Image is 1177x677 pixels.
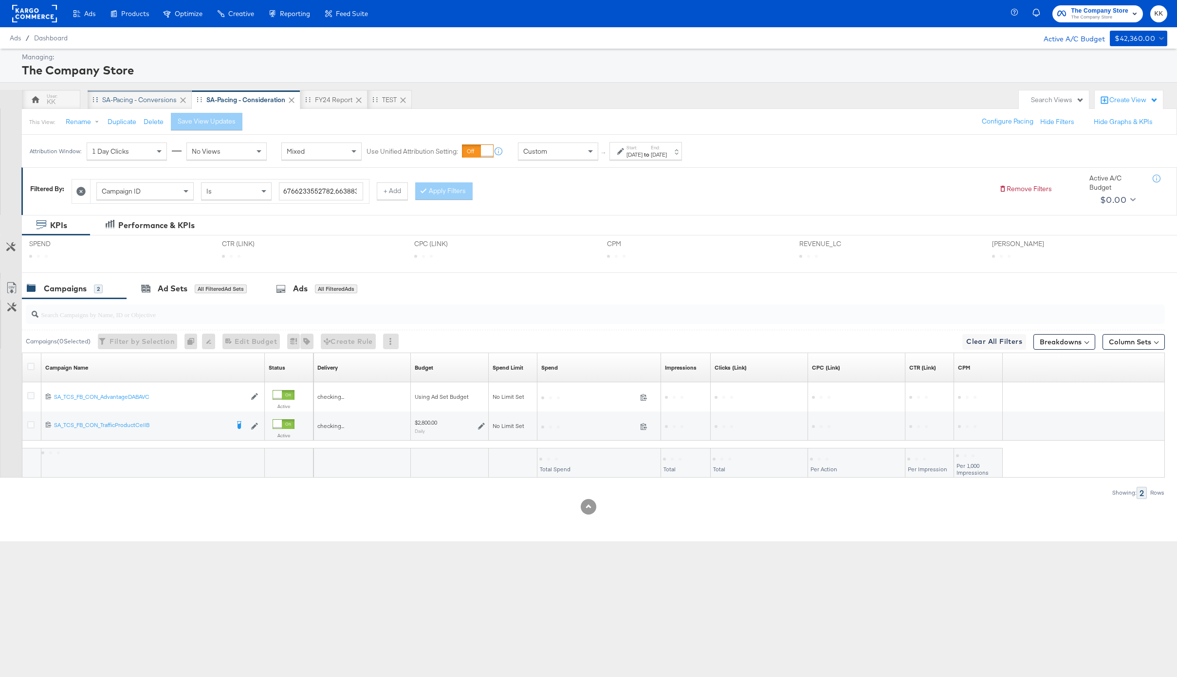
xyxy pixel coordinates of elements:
div: Ads [293,283,308,294]
div: Ad Sets [158,283,187,294]
label: Active [273,432,294,439]
div: Attribution Window: [29,148,82,155]
div: Spend [541,364,558,372]
a: Your campaign name. [45,364,88,372]
a: The maximum amount you're willing to spend on your ads, on average each day or over the lifetime ... [415,364,433,372]
div: Campaigns [44,283,87,294]
button: Breakdowns [1033,334,1095,350]
button: KK [1150,5,1167,22]
div: KK [47,97,55,107]
div: 2 [1137,487,1147,499]
label: End: [651,144,667,151]
div: 2 [94,285,103,293]
span: Per Impression [908,465,947,473]
div: CPC (Link) [812,364,840,372]
div: Active A/C Budget [1033,31,1105,45]
label: Active [273,403,294,410]
button: Hide Filters [1040,117,1074,126]
button: Column Sets [1103,334,1165,350]
div: $2,800.00 [415,419,437,427]
div: Status [269,364,285,372]
span: Total [713,465,725,473]
input: Enter a search term [279,182,363,200]
span: / [21,34,34,42]
span: Creative [228,10,254,18]
span: Ads [10,34,21,42]
span: Per 1,000 Impressions [956,462,989,476]
span: The Company Store [1071,6,1128,16]
a: If set, this is the maximum spend for your campaign. [493,364,523,372]
button: Duplicate [108,117,136,126]
div: Drag to reorder tab [197,97,202,102]
span: Per Action [810,465,837,473]
span: Reporting [280,10,310,18]
div: Filtered By: [30,184,64,194]
button: Clear All Filters [962,334,1026,350]
div: 0 [184,334,202,349]
div: The Company Store [22,62,1165,78]
a: Dashboard [34,34,68,42]
div: Performance & KPIs [118,220,195,231]
span: Mixed [287,147,305,156]
span: Optimize [175,10,202,18]
div: CPM [958,364,970,372]
a: SA_TCS_FB_CON_AdvantageDABAVC [54,393,246,401]
button: + Add [377,182,408,200]
span: Clear All Filters [966,336,1022,348]
a: The number of clicks on links appearing on your ad or Page that direct people to your sites off F... [715,364,747,372]
span: REVENUE_LC [799,239,872,249]
span: Total [663,465,676,473]
span: 1 Day Clicks [92,147,129,156]
input: Search Campaigns by Name, ID or Objective [38,301,1058,320]
div: Showing: [1112,489,1137,496]
strong: to [643,151,651,158]
span: Campaign ID [102,187,141,196]
span: checking... [317,422,344,429]
div: CTR (Link) [909,364,936,372]
div: Search Views [1031,95,1084,105]
button: Remove Filters [999,184,1052,194]
div: SA_TCS_FB_CON_TrafficProductCellB [54,421,229,429]
span: ↑ [599,151,608,155]
div: $42,360.00 [1115,33,1155,45]
div: Spend Limit [493,364,523,372]
a: Shows the current state of your Ad Campaign. [269,364,285,372]
div: KPIs [50,220,67,231]
div: SA-Pacing - Consideration [206,95,285,105]
button: Configure Pacing [975,113,1040,130]
button: Delete [144,117,164,126]
div: Delivery [317,364,338,372]
button: The Company StoreThe Company Store [1052,5,1143,22]
div: Campaigns ( 0 Selected) [26,337,91,346]
div: $0.00 [1100,193,1126,207]
span: Is [206,187,212,196]
div: Managing: [22,53,1165,62]
span: Total Spend [540,465,570,473]
span: SPEND [29,239,102,249]
div: Impressions [665,364,697,372]
div: Drag to reorder tab [372,97,378,102]
a: Reflects the ability of your Ad Campaign to achieve delivery based on ad states, schedule and bud... [317,364,338,372]
a: The average cost you've paid to have 1,000 impressions of your ad. [958,364,970,372]
a: The average cost for each link click you've received from your ad. [812,364,840,372]
div: Active A/C Budget [1089,174,1143,192]
div: TEST [382,95,397,105]
div: This View: [29,118,55,126]
div: [DATE] [626,151,643,159]
span: CTR (LINK) [222,239,295,249]
span: [PERSON_NAME] [992,239,1065,249]
span: Products [121,10,149,18]
span: CPM [607,239,680,249]
label: Start: [626,144,643,151]
div: Create View [1109,95,1158,105]
div: Campaign Name [45,364,88,372]
button: $0.00 [1096,192,1138,208]
button: $42,360.00 [1110,31,1167,46]
a: SA_TCS_FB_CON_TrafficProductCellB [54,421,229,431]
div: All Filtered Ads [315,285,357,293]
span: Ads [84,10,95,18]
div: Drag to reorder tab [305,97,311,102]
div: Budget [415,364,433,372]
